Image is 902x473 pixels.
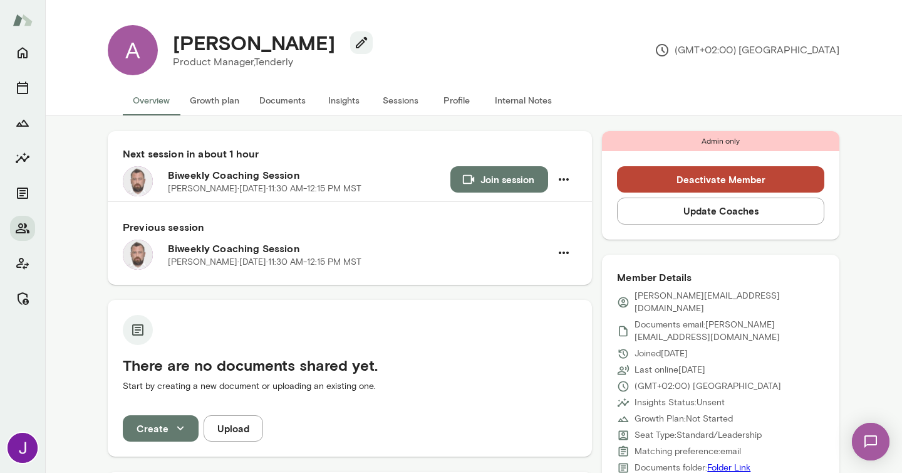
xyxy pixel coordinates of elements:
button: Profile [428,85,485,115]
p: (GMT+02:00) [GEOGRAPHIC_DATA] [655,43,839,58]
button: Create [123,415,199,442]
button: Sessions [372,85,428,115]
p: Documents email: [PERSON_NAME][EMAIL_ADDRESS][DOMAIN_NAME] [635,319,824,344]
button: Documents [249,85,316,115]
button: Deactivate Member [617,166,824,193]
p: [PERSON_NAME] · [DATE] · 11:30 AM-12:15 PM MST [168,256,361,268]
h6: Biweekly Coaching Session [168,167,450,183]
p: [PERSON_NAME][EMAIL_ADDRESS][DOMAIN_NAME] [635,290,824,315]
button: Growth plan [180,85,249,115]
p: Product Manager, Tenderly [173,55,363,70]
button: Overview [123,85,180,115]
p: Matching preference: email [635,445,741,458]
p: (GMT+02:00) [GEOGRAPHIC_DATA] [635,380,781,393]
button: Manage [10,286,35,311]
h6: Next session in about 1 hour [123,146,577,161]
h5: There are no documents shared yet. [123,355,577,375]
div: A [108,25,158,75]
p: Start by creating a new document or uploading an existing one. [123,380,577,393]
p: Joined [DATE] [635,348,688,360]
h6: Member Details [617,270,824,285]
img: Mento [13,8,33,32]
p: Growth Plan: Not Started [635,413,733,425]
button: Internal Notes [485,85,562,115]
button: Upload [204,415,263,442]
p: Seat Type: Standard/Leadership [635,429,762,442]
h4: [PERSON_NAME] [173,31,335,55]
h6: Previous session [123,220,577,235]
button: Members [10,216,35,241]
button: Insights [10,146,35,171]
p: Insights Status: Unsent [635,396,725,409]
img: Jocelyn Grodin [8,433,38,463]
button: Home [10,40,35,65]
button: Join session [450,166,548,193]
button: Client app [10,251,35,276]
button: Insights [316,85,372,115]
button: Update Coaches [617,198,824,224]
button: Growth Plan [10,110,35,136]
div: Admin only [602,131,839,151]
button: Documents [10,181,35,206]
button: Sessions [10,75,35,100]
a: Folder Link [707,462,750,473]
h6: Biweekly Coaching Session [168,241,551,256]
p: [PERSON_NAME] · [DATE] · 11:30 AM-12:15 PM MST [168,183,361,195]
p: Last online [DATE] [635,364,705,376]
